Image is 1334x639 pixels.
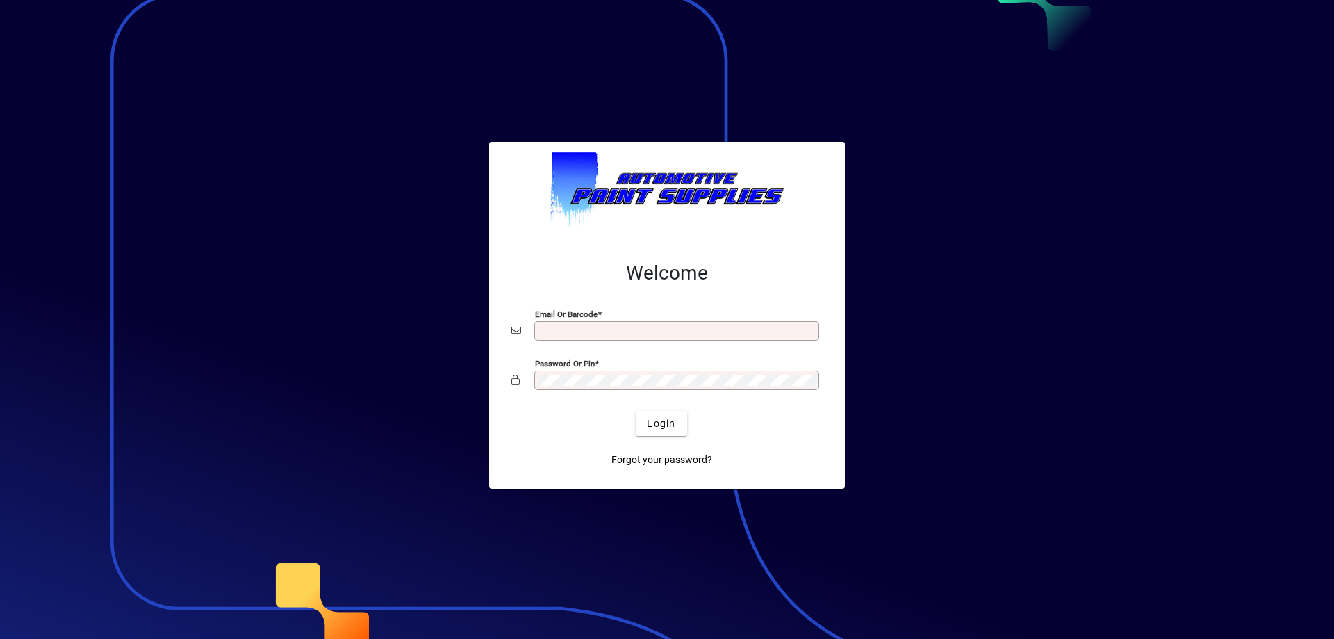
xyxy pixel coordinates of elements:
[636,411,686,436] button: Login
[535,309,598,319] mat-label: Email or Barcode
[606,447,718,472] a: Forgot your password?
[511,261,823,285] h2: Welcome
[535,359,595,369] mat-label: Password or Pin
[611,453,712,467] span: Forgot your password?
[647,416,675,431] span: Login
